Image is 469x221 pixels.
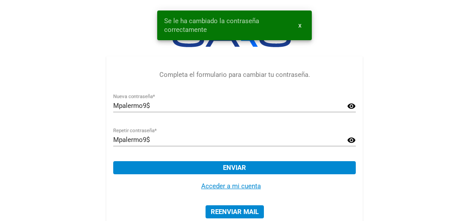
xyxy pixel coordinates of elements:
[347,135,356,145] mat-icon: visibility
[164,17,288,34] span: Se le ha cambiado la contraseña correctamente
[223,164,246,172] span: Enviar
[439,191,460,212] iframe: Intercom live chat
[298,21,301,29] span: x
[347,101,356,111] mat-icon: visibility
[291,17,308,33] button: x
[113,161,356,174] button: Enviar
[201,182,261,190] a: Acceder a mi cuenta
[206,205,264,218] button: Reenviar mail
[211,208,259,216] span: Reenviar mail
[113,70,356,80] p: Completa el formulario para cambiar tu contraseña.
